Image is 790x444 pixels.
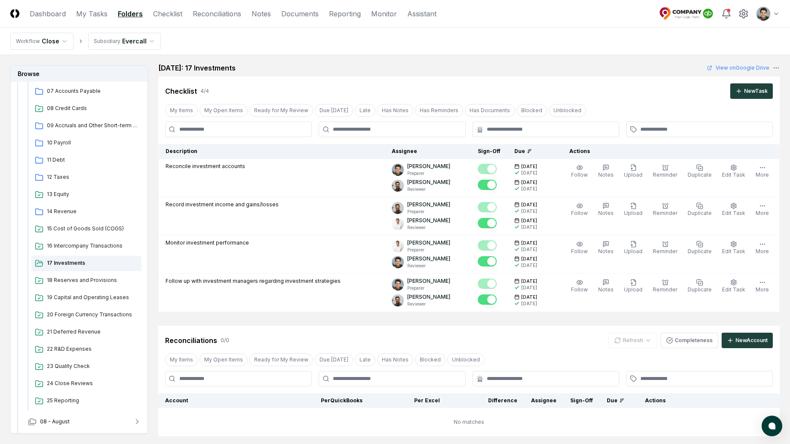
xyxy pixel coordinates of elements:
[47,242,138,250] span: 16 Intercompany Transactions
[31,256,141,271] a: 17 Investments
[407,301,450,307] p: Reviewer
[47,276,138,284] span: 18 Reserves and Provisions
[377,104,413,117] button: Has Notes
[31,170,141,185] a: 12 Taxes
[720,162,747,181] button: Edit Task
[166,162,245,170] p: Reconcile investment accounts
[10,33,161,50] nav: breadcrumb
[521,262,537,269] div: [DATE]
[76,9,108,19] a: My Tasks
[47,190,138,198] span: 13 Equity
[200,87,209,95] div: 4 / 4
[569,162,590,181] button: Follow
[392,202,404,214] img: d09822cc-9b6d-4858-8d66-9570c114c672_eec49429-a748-49a0-a6ec-c7bd01c6482e.png
[688,248,712,254] span: Duplicate
[392,256,404,268] img: d09822cc-9b6d-4858-8d66-9570c114c672_298d096e-1de5-4289-afae-be4cc58aa7ae.png
[94,37,120,45] div: Subsidiary
[521,163,537,170] span: [DATE]
[407,178,450,186] p: [PERSON_NAME]
[598,286,614,293] span: Notes
[249,353,313,366] button: Ready for My Review
[166,239,249,247] p: Monitor investment performance
[524,393,563,408] th: Assignee
[659,7,714,21] img: CloseCore Demo logo
[392,279,404,291] img: d09822cc-9b6d-4858-8d66-9570c114c672_298d096e-1de5-4289-afae-be4cc58aa7ae.png
[521,224,537,230] div: [DATE]
[315,353,353,366] button: Due Today
[521,240,537,246] span: [DATE]
[47,380,138,387] span: 24 Close Reviews
[407,247,450,253] p: Preparer
[407,208,450,215] p: Preparer
[47,225,138,233] span: 15 Cost of Goods Sold (COGS)
[598,171,614,178] span: Notes
[385,144,471,159] th: Assignee
[407,9,436,19] a: Assistant
[686,162,713,181] button: Duplicate
[707,64,769,72] a: View onGoogle Drive
[31,342,141,357] a: 22 R&D Expenses
[624,248,642,254] span: Upload
[355,104,375,117] button: Late
[598,248,614,254] span: Notes
[722,333,773,348] button: NewAccount
[415,104,463,117] button: Has Reminders
[47,345,138,353] span: 22 R&D Expenses
[478,256,497,266] button: Mark complete
[158,408,780,436] td: No matches
[735,337,768,344] div: New Account
[478,240,497,251] button: Mark complete
[31,307,141,323] a: 20 Foreign Currency Transactions
[688,171,712,178] span: Duplicate
[571,286,588,293] span: Follow
[569,239,590,257] button: Follow
[31,135,141,151] a: 10 Payroll
[165,86,197,96] div: Checklist
[31,393,141,409] a: 25 Reporting
[407,186,450,193] p: Reviewer
[281,9,319,19] a: Documents
[607,397,624,404] div: Due
[686,239,713,257] button: Duplicate
[153,9,182,19] a: Checklist
[249,104,313,117] button: Ready for My Review
[722,286,745,293] span: Edit Task
[653,210,677,216] span: Reminder
[165,104,198,117] button: My Items
[47,104,138,112] span: 08 Credit Cards
[329,9,361,19] a: Reporting
[521,208,537,214] div: [DATE]
[166,277,341,285] p: Follow up with investment managers regarding investment strategies
[624,171,642,178] span: Upload
[47,156,138,164] span: 11 Debt
[47,294,138,301] span: 19 Capital and Operating Leases
[653,286,677,293] span: Reminder
[521,246,537,253] div: [DATE]
[40,418,70,426] span: 08 - August
[598,210,614,216] span: Notes
[686,277,713,295] button: Duplicate
[622,239,644,257] button: Upload
[549,104,586,117] button: Unblocked
[21,412,148,431] button: 08 - August
[166,201,279,208] p: Record investment income and gains/losses
[31,153,141,168] a: 11 Debt
[754,162,771,181] button: More
[756,7,770,21] img: d09822cc-9b6d-4858-8d66-9570c114c672_298d096e-1de5-4289-afae-be4cc58aa7ae.png
[200,353,248,366] button: My Open Items
[47,87,138,95] span: 07 Accounts Payable
[447,353,485,366] button: Unblocked
[118,9,143,19] a: Folders
[754,239,771,257] button: More
[31,239,141,254] a: 16 Intercompany Transactions
[31,273,141,288] a: 18 Reserves and Provisions
[478,218,497,228] button: Mark complete
[521,285,537,291] div: [DATE]
[596,162,615,181] button: Notes
[688,286,712,293] span: Duplicate
[596,277,615,295] button: Notes
[521,217,537,224] span: [DATE]
[392,164,404,176] img: d09822cc-9b6d-4858-8d66-9570c114c672_298d096e-1de5-4289-afae-be4cc58aa7ae.png
[252,9,271,19] a: Notes
[407,277,450,285] p: [PERSON_NAME]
